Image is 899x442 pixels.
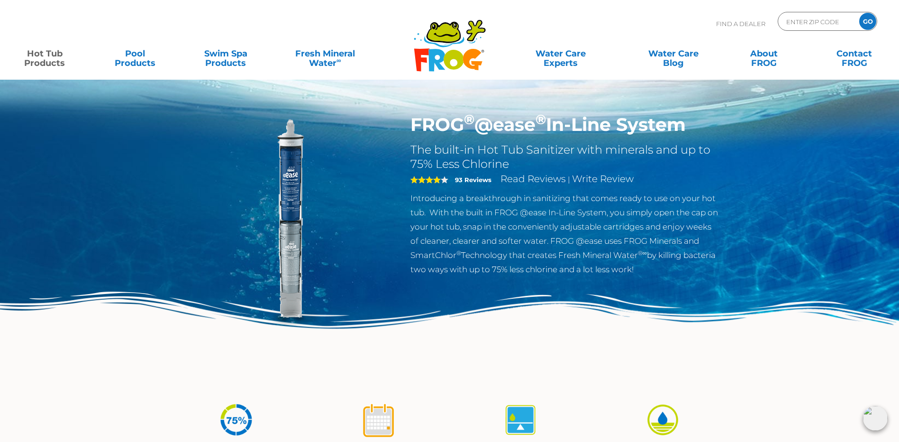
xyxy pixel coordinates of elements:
[716,12,765,36] p: Find A Dealer
[638,249,647,257] sup: ®∞
[455,176,491,184] strong: 93 Reviews
[728,44,799,63] a: AboutFROG
[500,173,566,184] a: Read Reviews
[572,173,634,184] a: Write Review
[361,402,396,438] img: icon-atease-shock-once
[410,191,720,276] p: Introducing a breakthrough in sanitizing that comes ready to use on your hot tub. With the built ...
[568,175,570,184] span: |
[638,44,708,63] a: Water CareBlog
[336,56,341,64] sup: ∞
[464,111,474,128] sup: ®
[180,114,397,331] img: inline-system.png
[503,402,538,438] img: icon-atease-self-regulates
[456,249,461,257] sup: ®
[536,111,546,128] sup: ®
[218,402,254,438] img: icon-atease-75percent-less
[645,402,681,438] img: icon-atease-easy-on
[410,143,720,171] h2: The built-in Hot Tub Sanitizer with minerals and up to 75% Less Chlorine
[504,44,618,63] a: Water CareExperts
[191,44,261,63] a: Swim SpaProducts
[281,44,369,63] a: Fresh MineralWater∞
[819,44,890,63] a: ContactFROG
[863,406,888,431] img: openIcon
[9,44,80,63] a: Hot TubProducts
[410,176,441,184] span: 4
[859,13,876,30] input: GO
[785,15,849,28] input: Zip Code Form
[410,114,720,136] h1: FROG @ease In-Line System
[100,44,171,63] a: PoolProducts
